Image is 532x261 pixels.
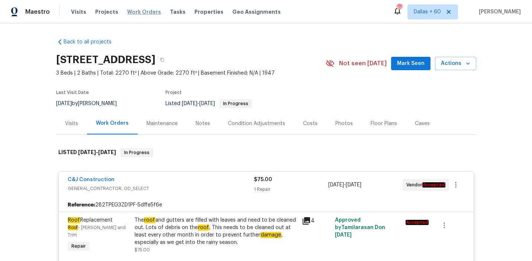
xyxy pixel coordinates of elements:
span: - [PERSON_NAME] and Trim [68,225,126,237]
span: Projects [95,8,118,16]
div: 282TPEG3ZD1PF-5dffe5f6e [59,198,474,212]
div: by [PERSON_NAME] [56,99,126,108]
span: Dallas + 60 [414,8,441,16]
b: Reference: [68,201,95,209]
em: Accepted [406,220,429,225]
em: Roof [68,225,78,230]
span: Listed [165,101,252,106]
span: In Progress [121,149,152,156]
div: The and gutters are filled with leaves and need to be cleaned out. Lots of debris on the . This n... [135,216,297,246]
div: Floor Plans [371,120,397,127]
span: Vendor [406,181,448,189]
em: damage [260,232,281,238]
span: [DATE] [182,101,197,106]
span: - [328,181,361,189]
span: $75.00 [254,177,272,182]
span: Properties [194,8,223,16]
span: [DATE] [56,101,72,106]
em: Accepted [422,182,445,187]
h6: LISTED [58,148,116,157]
span: Tasks [170,9,186,14]
span: - [78,150,116,155]
span: [DATE] [328,182,344,187]
button: Actions [435,57,476,71]
span: Not seen [DATE] [339,60,387,67]
a: Back to all projects [56,38,128,46]
span: [PERSON_NAME] [476,8,521,16]
span: [DATE] [78,150,96,155]
div: Cases [415,120,430,127]
em: roof [144,217,155,223]
div: Notes [196,120,210,127]
span: Replacement [68,217,113,223]
button: Copy Address [155,53,169,66]
a: C&J Construction [68,177,115,182]
div: Maintenance [146,120,178,127]
span: Maestro [25,8,50,16]
span: 3 Beds | 2 Baths | Total: 2270 ft² | Above Grade: 2270 ft² | Basement Finished: N/A | 1947 [56,69,326,77]
span: [DATE] [199,101,215,106]
span: [DATE] [346,182,361,187]
span: Work Orders [127,8,161,16]
h2: [STREET_ADDRESS] [56,56,155,63]
div: 642 [397,4,402,12]
div: 4 [302,216,331,225]
div: Visits [65,120,78,127]
span: [DATE] [98,150,116,155]
div: Work Orders [96,120,129,127]
em: Roof [68,217,80,223]
span: $75.00 [135,248,150,252]
span: Approved by Tamilarasan D on [335,218,385,238]
span: [DATE] [335,232,352,238]
span: Last Visit Date [56,90,89,95]
span: Actions [441,59,470,68]
div: Condition Adjustments [228,120,285,127]
span: GENERAL_CONTRACTOR, OD_SELECT [68,185,254,192]
div: LISTED [DATE]-[DATE]In Progress [56,141,476,164]
span: Visits [71,8,86,16]
span: Mark Seen [397,59,425,68]
span: Project [165,90,182,95]
em: roof [198,225,209,231]
span: In Progress [220,101,251,106]
span: Repair [68,242,89,250]
button: Mark Seen [391,57,431,71]
div: 1 Repair [254,186,328,193]
span: Geo Assignments [232,8,281,16]
div: Costs [303,120,317,127]
span: - [182,101,215,106]
div: Photos [335,120,353,127]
